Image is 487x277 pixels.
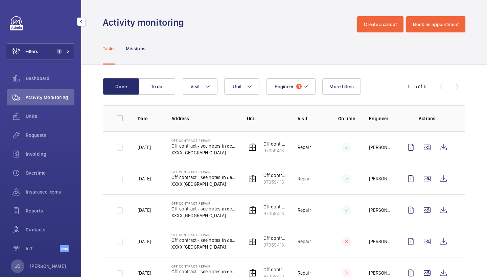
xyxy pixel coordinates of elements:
[369,175,392,182] p: [PERSON_NAME]
[247,115,287,122] p: Unit
[266,78,316,95] button: Engineer1
[408,83,426,90] div: 1 – 5 of 5
[171,233,236,237] p: Off Contract Repair
[15,263,20,270] p: JC
[171,212,236,219] p: XXXX [GEOGRAPHIC_DATA]
[171,143,236,149] p: Off contract - see notes in description
[26,113,74,120] span: Units
[171,201,236,205] p: Off Contract Repair
[7,43,74,59] button: Filters1
[369,238,392,245] p: [PERSON_NAME]
[171,181,236,187] p: XXXX [GEOGRAPHIC_DATA]
[26,207,74,214] span: Reports
[249,143,257,151] img: elevator.svg
[171,174,236,181] p: Off contract - see notes in description
[298,175,311,182] p: Repair
[26,94,74,101] span: Activity Monitoring
[298,144,311,151] p: Repair
[138,270,151,276] p: [DATE]
[263,203,287,210] p: Off contract
[249,175,257,183] img: elevator.svg
[249,237,257,246] img: elevator.svg
[26,170,74,176] span: Overtime
[249,269,257,277] img: elevator.svg
[26,226,74,233] span: Contacts
[263,172,287,179] p: Off contract
[263,141,287,147] p: Off contract
[25,48,38,55] span: Filters
[190,84,200,89] span: Visit
[103,45,115,52] p: Tasks
[263,235,287,242] p: Off contract
[26,75,74,82] span: Dashboard
[60,245,69,252] span: Beta
[263,210,287,217] p: 97359413
[138,207,151,213] p: [DATE]
[126,45,146,52] p: Missions
[403,115,451,122] p: Actions
[138,175,151,182] p: [DATE]
[171,244,236,250] p: XXXX [GEOGRAPHIC_DATA]
[233,84,241,89] span: Unit
[298,115,324,122] p: Visit
[249,206,257,214] img: elevator.svg
[263,147,287,154] p: 97359413
[138,144,151,151] p: [DATE]
[171,115,236,122] p: Address
[298,207,311,213] p: Repair
[275,84,294,89] span: Engineer
[322,78,361,95] button: More filters
[369,270,392,276] p: [PERSON_NAME]
[263,266,287,273] p: Off contract
[103,78,139,95] button: Done
[138,238,151,245] p: [DATE]
[357,16,403,32] button: Create a callout
[329,84,354,89] span: More filters
[138,115,161,122] p: Date
[171,170,236,174] p: Off Contract Repair
[171,149,236,156] p: XXXX [GEOGRAPHIC_DATA]
[26,151,74,157] span: Invoicing
[139,78,175,95] button: To do
[369,115,392,122] p: Engineer
[335,115,358,122] p: On time
[406,16,465,32] button: Book an appointment
[182,78,217,95] button: Visit
[263,179,287,185] p: 97359413
[26,188,74,195] span: Insurance items
[26,245,60,252] span: IoT
[171,268,236,275] p: Off contract - see notes in description
[56,49,62,54] span: 1
[171,205,236,212] p: Off contract - see notes in description
[30,263,66,270] p: [PERSON_NAME]
[26,132,74,138] span: Requests
[369,207,392,213] p: [PERSON_NAME]
[298,270,311,276] p: Repair
[263,242,287,248] p: 97359413
[171,264,236,268] p: Off Contract Repair
[171,138,236,143] p: Off Contract Repair
[298,238,311,245] p: Repair
[103,16,188,29] h1: Activity monitoring
[171,237,236,244] p: Off contract - see notes in description
[296,84,302,89] span: 1
[369,144,392,151] p: [PERSON_NAME]
[224,78,259,95] button: Unit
